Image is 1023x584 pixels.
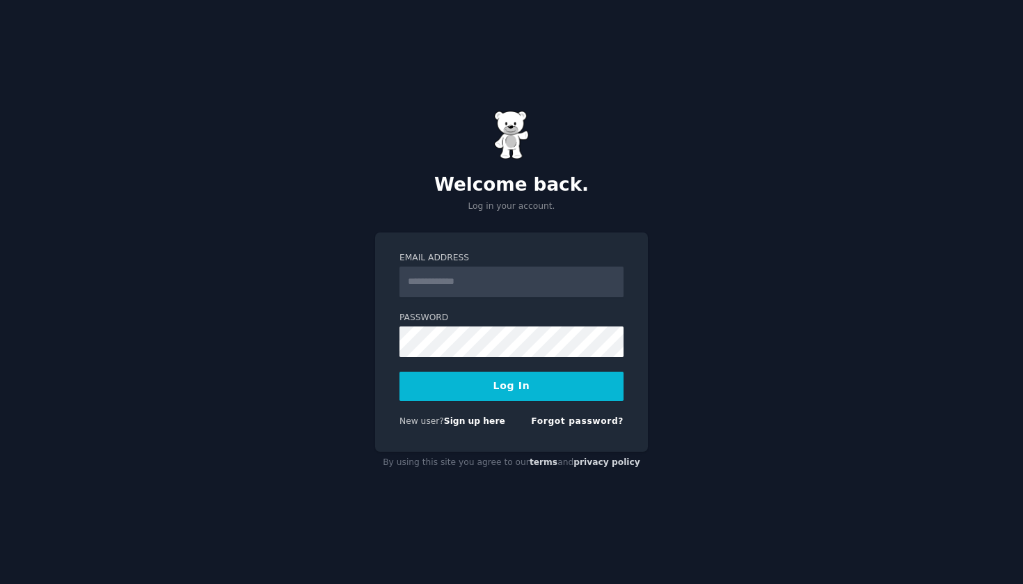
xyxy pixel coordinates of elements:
[399,252,624,265] label: Email Address
[399,312,624,324] label: Password
[399,416,444,426] span: New user?
[573,457,640,467] a: privacy policy
[494,111,529,159] img: Gummy Bear
[375,174,648,196] h2: Welcome back.
[444,416,505,426] a: Sign up here
[530,457,557,467] a: terms
[531,416,624,426] a: Forgot password?
[375,200,648,213] p: Log in your account.
[399,372,624,401] button: Log In
[375,452,648,474] div: By using this site you agree to our and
